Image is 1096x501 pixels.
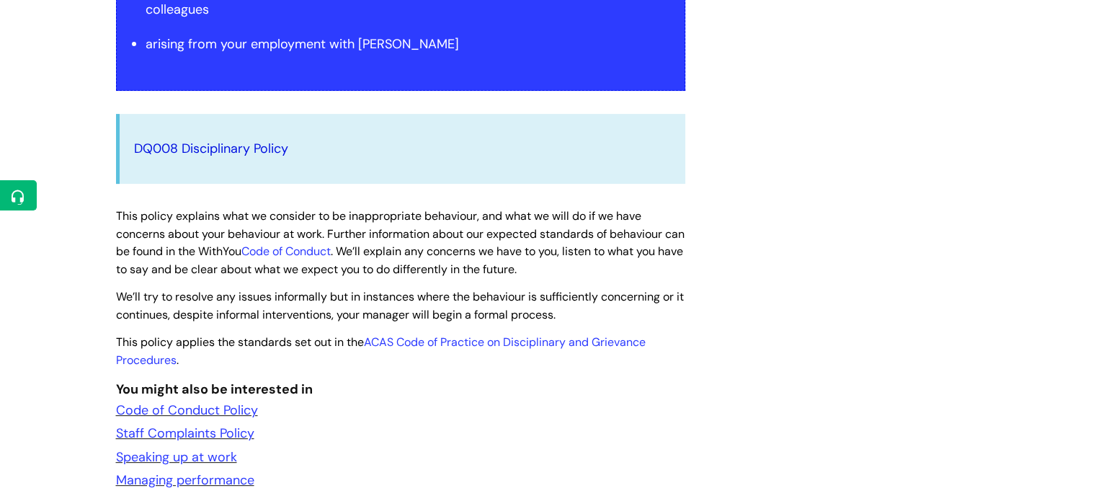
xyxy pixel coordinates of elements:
a: DQ008 Disciplinary Policy [134,140,288,157]
a: Code of Conduct Policy [116,402,258,419]
span: This policy applies the standards set out in the . [116,334,646,368]
a: Managing performance [116,471,254,489]
span: We’ll try to resolve any issues informally but in instances where the behaviour is sufficiently c... [116,289,684,322]
a: Code of Conduct [241,244,331,259]
a: ACAS Code of Practice on Disciplinary and Grievance Procedures [116,334,646,368]
a: Speaking up at work [116,448,237,466]
a: Staff Complaints Policy [116,425,254,442]
li: arising from your employment with [PERSON_NAME] [146,32,670,56]
span: This policy explains what we consider to be inappropriate behaviour, and what we will do if we ha... [116,208,685,277]
span: You might also be interested in [116,381,313,398]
